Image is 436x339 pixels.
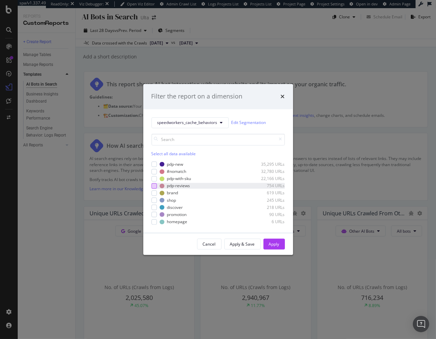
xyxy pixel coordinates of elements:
[167,183,190,189] div: pdp-reviews
[151,133,285,145] input: Search
[167,219,188,225] div: homepage
[151,151,285,157] div: Select all data available
[252,168,285,174] div: 32,780 URLs
[252,219,285,225] div: 6 URLs
[252,176,285,182] div: 22,166 URLs
[203,241,216,247] div: Cancel
[281,92,285,101] div: times
[167,190,178,196] div: brand
[151,117,229,128] button: speedworkers_cache_behaviors
[167,212,187,217] div: promotion
[231,119,266,126] a: Edit Segmentation
[252,212,285,217] div: 90 URLs
[151,92,243,101] div: Filter the report on a dimension
[167,197,176,203] div: shop
[167,176,191,182] div: pdp-with-sku
[413,316,429,332] div: Open Intercom Messenger
[252,197,285,203] div: 245 URLs
[143,84,293,255] div: modal
[230,241,255,247] div: Apply & Save
[224,239,261,250] button: Apply & Save
[252,161,285,167] div: 35,295 URLs
[252,190,285,196] div: 619 URLs
[252,183,285,189] div: 754 URLs
[252,204,285,210] div: 218 URLs
[167,204,183,210] div: discover
[269,241,279,247] div: Apply
[197,239,222,250] button: Cancel
[167,168,187,174] div: #nomatch
[263,239,285,250] button: Apply
[167,161,183,167] div: pdp-new
[157,120,217,126] span: speedworkers_cache_behaviors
